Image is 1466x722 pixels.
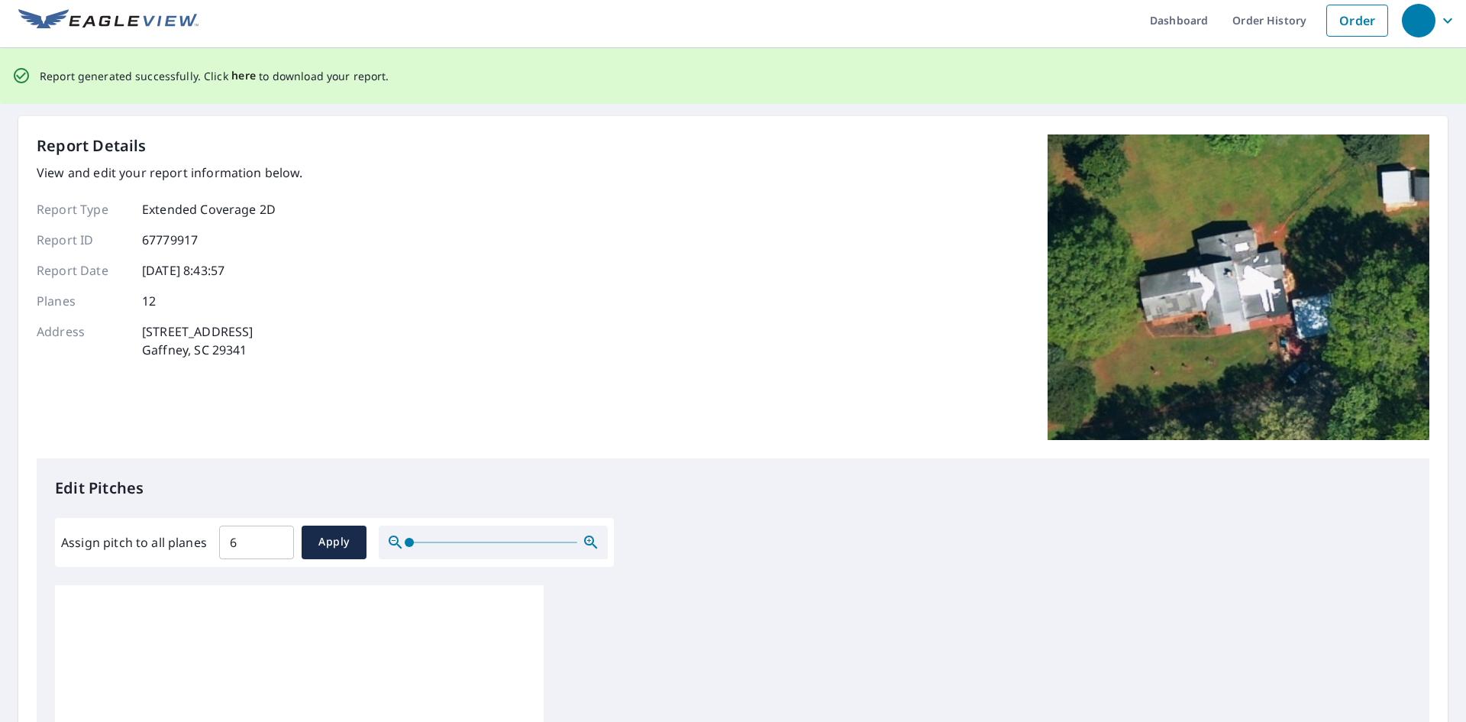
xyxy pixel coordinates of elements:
p: Extended Coverage 2D [142,200,276,219]
p: Report Type [37,200,128,219]
p: Report Date [37,261,128,280]
a: Order [1326,5,1388,37]
span: Apply [314,533,354,552]
button: Apply [302,526,366,559]
img: Top image [1048,134,1429,440]
button: here [231,66,257,86]
p: [STREET_ADDRESS] Gaffney, SC 29341 [142,322,253,359]
p: 12 [142,292,156,310]
p: Edit Pitches [55,477,1411,500]
p: Address [37,322,128,359]
img: EV Logo [18,9,199,32]
p: Report Details [37,134,147,157]
p: [DATE] 8:43:57 [142,261,224,280]
p: View and edit your report information below. [37,164,303,182]
input: 00.0 [219,521,294,564]
p: Report generated successfully. Click to download your report. [40,66,389,86]
p: Report ID [37,231,128,249]
p: 67779917 [142,231,198,249]
label: Assign pitch to all planes [61,533,207,552]
p: Planes [37,292,128,310]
